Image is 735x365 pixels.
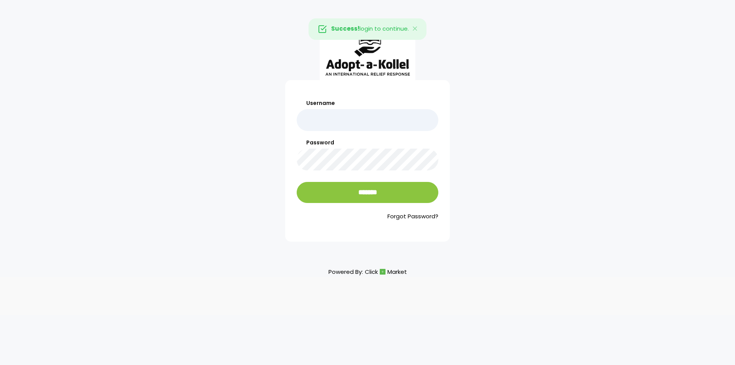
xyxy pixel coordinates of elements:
[297,139,438,147] label: Password
[297,212,438,221] a: Forgot Password?
[380,269,385,275] img: cm_icon.png
[328,267,407,277] p: Powered By:
[365,267,407,277] a: ClickMarket
[297,99,438,107] label: Username
[320,25,415,80] img: aak_logo_sm.jpeg
[309,18,426,40] div: login to continue.
[331,25,359,33] strong: Success!
[404,19,426,39] button: Close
